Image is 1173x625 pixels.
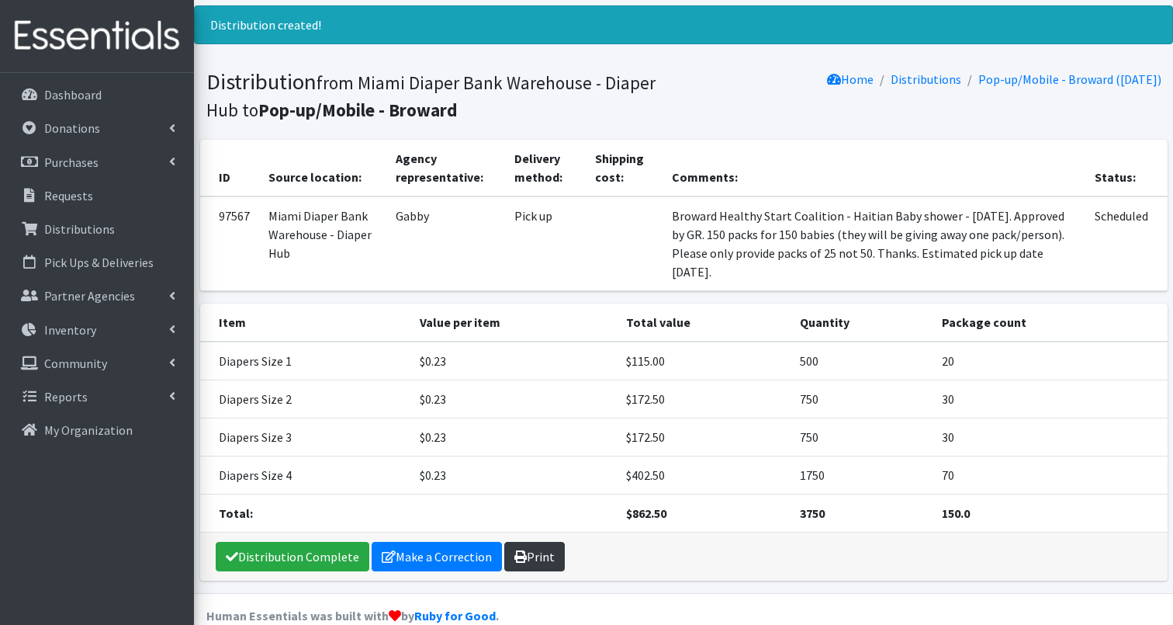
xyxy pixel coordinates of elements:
th: Shipping cost: [586,140,663,196]
p: Donations [44,120,100,136]
p: Distributions [44,221,115,237]
td: $115.00 [617,342,790,380]
p: My Organization [44,422,133,438]
a: Pick Ups & Deliveries [6,247,188,278]
td: 500 [791,342,933,380]
td: $0.23 [410,418,618,457]
th: Total value [617,304,790,342]
p: Pick Ups & Deliveries [44,255,154,270]
td: $172.50 [617,380,790,418]
p: Purchases [44,155,99,170]
p: Partner Agencies [44,288,135,304]
a: Print [504,542,565,571]
small: from Miami Diaper Bank Warehouse - Diaper Hub to [206,71,656,121]
th: ID [200,140,259,196]
a: Partner Agencies [6,280,188,311]
a: Make a Correction [372,542,502,571]
td: 30 [933,418,1167,457]
p: Dashboard [44,87,102,102]
a: Ruby for Good [414,608,496,623]
th: Source location: [259,140,386,196]
td: Scheduled [1085,196,1167,291]
strong: 150.0 [942,505,970,521]
th: Package count [933,304,1167,342]
td: 97567 [200,196,259,291]
a: My Organization [6,415,188,446]
td: 20 [933,342,1167,380]
td: Pick up [505,196,586,291]
a: Distributions [891,71,961,87]
a: Community [6,348,188,379]
p: Community [44,356,107,371]
strong: Human Essentials was built with by . [206,608,499,623]
th: Quantity [791,304,933,342]
td: $0.23 [410,457,618,495]
a: Distributions [6,214,188,245]
th: Delivery method: [505,140,586,196]
td: Diapers Size 1 [200,342,410,380]
strong: Total: [219,505,253,521]
td: Broward Healthy Start Coalition - Haitian Baby shower - [DATE]. Approved by GR. 150 packs for 150... [663,196,1085,291]
a: Distribution Complete [216,542,369,571]
td: 1750 [791,457,933,495]
p: Reports [44,389,88,405]
p: Inventory [44,322,96,338]
th: Status: [1085,140,1167,196]
td: 750 [791,418,933,457]
strong: $862.50 [626,505,666,521]
h1: Distribution [206,68,678,122]
a: Dashboard [6,79,188,110]
th: Comments: [663,140,1085,196]
th: Value per item [410,304,618,342]
a: Home [827,71,874,87]
strong: 3750 [800,505,825,521]
td: 30 [933,380,1167,418]
a: Donations [6,113,188,144]
td: Diapers Size 2 [200,380,410,418]
p: Requests [44,188,93,203]
td: Diapers Size 3 [200,418,410,457]
th: Agency representative: [386,140,505,196]
td: 750 [791,380,933,418]
a: Purchases [6,147,188,178]
td: Gabby [386,196,505,291]
td: Miami Diaper Bank Warehouse - Diaper Hub [259,196,386,291]
td: $0.23 [410,380,618,418]
b: Pop-up/Mobile - Broward [258,99,458,121]
a: Requests [6,180,188,211]
a: Reports [6,381,188,412]
td: $402.50 [617,457,790,495]
td: 70 [933,457,1167,495]
img: HumanEssentials [6,10,188,62]
th: Item [200,304,410,342]
td: $0.23 [410,342,618,380]
div: Distribution created! [194,5,1173,44]
td: Diapers Size 4 [200,457,410,495]
a: Pop-up/Mobile - Broward ([DATE]) [978,71,1161,87]
td: $172.50 [617,418,790,457]
a: Inventory [6,314,188,345]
